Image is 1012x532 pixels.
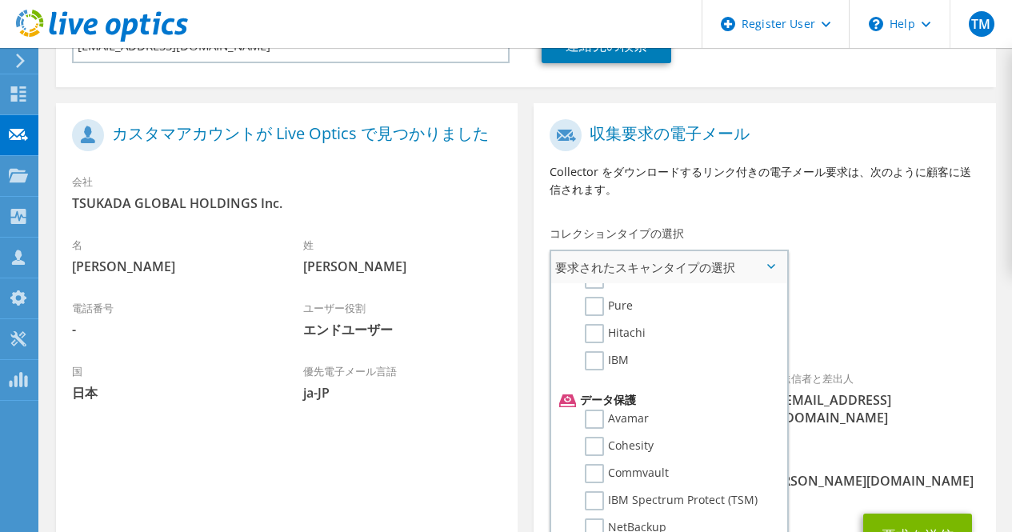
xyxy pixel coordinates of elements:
div: 送信者と差出人 [765,362,996,434]
label: IBM [585,351,629,370]
label: Avamar [585,410,649,429]
div: 要求済みのコレクション [534,290,995,354]
label: Pure [585,297,633,316]
label: IBM Spectrum Protect (TSM) [585,491,758,510]
div: 電話番号 [56,291,287,346]
span: 要求されたスキャンタイプの選択 [551,251,786,283]
span: [PERSON_NAME] [72,258,271,275]
h1: 収集要求の電子メール [550,119,971,151]
span: ja-JP [303,384,502,402]
span: [PERSON_NAME] [303,258,502,275]
span: TM [969,11,994,37]
div: CC と返信先 [534,442,995,498]
span: [EMAIL_ADDRESS][DOMAIN_NAME] [781,391,980,426]
label: Cohesity [585,437,654,456]
label: コレクションタイプの選択 [550,226,684,242]
span: エンドユーザー [303,321,502,338]
h1: カスタマアカウントが Live Optics で見つかりました [72,119,494,151]
li: データ保護 [555,390,778,410]
svg: \n [869,17,883,31]
label: Hitachi [585,324,646,343]
span: TSUKADA GLOBAL HOLDINGS Inc. [72,194,502,212]
div: 名 [56,228,287,283]
div: 宛先 [534,362,765,434]
p: Collector をダウンロードするリンク付きの電子メール要求は、次のように顧客に送信されます。 [550,163,979,198]
span: 日本 [72,384,271,402]
div: 姓 [287,228,518,283]
div: 国 [56,354,287,410]
label: Commvault [585,464,669,483]
div: 会社 [56,165,518,220]
div: 優先電子メール言語 [287,354,518,410]
span: - [72,321,271,338]
div: ユーザー役割 [287,291,518,346]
